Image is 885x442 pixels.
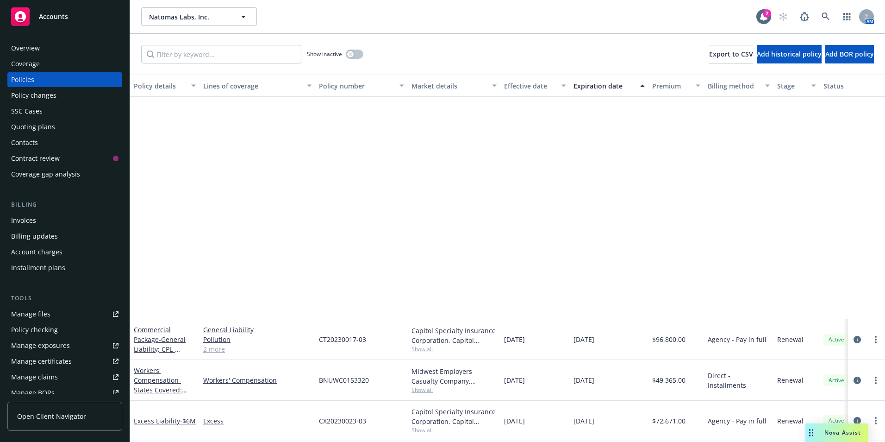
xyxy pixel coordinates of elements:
button: Export to CSV [709,45,753,63]
div: Manage files [11,307,50,322]
a: more [870,334,881,345]
span: [DATE] [573,335,594,344]
div: Contacts [11,135,38,150]
button: Effective date [500,75,570,97]
a: Accounts [7,4,122,30]
a: Workers' Compensation [203,375,312,385]
button: Stage [773,75,820,97]
div: 2 [763,9,771,18]
a: Account charges [7,245,122,259]
div: Billing updates [11,229,58,244]
a: Pollution [203,335,312,344]
span: [DATE] [504,416,525,426]
span: Active [827,376,846,385]
span: $72,671.00 [652,416,686,426]
a: Contacts [7,135,122,150]
a: more [870,375,881,386]
button: Lines of coverage [199,75,315,97]
input: Filter by keyword... [141,45,301,63]
span: Add BOR policy [825,50,874,58]
a: circleInformation [852,334,863,345]
span: [DATE] [504,375,525,385]
button: Add BOR policy [825,45,874,63]
div: Policies [11,72,34,87]
span: Show inactive [307,50,342,58]
div: Policy number [319,81,394,91]
span: Export to CSV [709,50,753,58]
span: Accounts [39,13,68,20]
div: Invoices [11,213,36,228]
div: Quoting plans [11,120,55,134]
div: Lines of coverage [203,81,301,91]
a: Manage claims [7,370,122,385]
span: Active [827,417,846,425]
div: SSC Cases [11,104,43,119]
span: Renewal [777,335,804,344]
div: Status [823,81,880,91]
button: Policy details [130,75,199,97]
a: Switch app [838,7,856,26]
a: Report a Bug [795,7,814,26]
a: Manage BORs [7,385,122,400]
div: Installment plans [11,260,65,275]
a: General Liability [203,325,312,335]
span: [DATE] [573,416,594,426]
span: Direct - Installments [708,371,770,390]
button: Premium [648,75,704,97]
button: Add historical policy [757,45,822,63]
a: 2 more [203,344,312,354]
a: Commercial Package [134,325,188,383]
span: Renewal [777,375,804,385]
span: Renewal [777,416,804,426]
a: Manage exposures [7,338,122,353]
div: Effective date [504,81,556,91]
div: Midwest Employers Casualty Company, [PERSON_NAME] Corporation [411,366,497,386]
button: Natomas Labs, Inc. [141,7,257,26]
a: Start snowing [774,7,792,26]
button: Billing method [704,75,773,97]
div: Account charges [11,245,62,259]
a: circleInformation [852,415,863,426]
span: $49,365.00 [652,375,686,385]
span: Agency - Pay in full [708,416,767,426]
div: Expiration date [573,81,635,91]
span: BNUWC0153320 [319,375,369,385]
a: Policy checking [7,322,122,337]
a: Manage files [7,307,122,322]
a: circleInformation [852,375,863,386]
div: Capitol Specialty Insurance Corporation, Capitol Indemnity Corporation, Amwins [411,326,497,345]
span: Open Client Navigator [17,411,86,421]
span: - $6M [180,417,196,425]
div: Contract review [11,151,60,166]
button: Expiration date [570,75,648,97]
a: Contract review [7,151,122,166]
span: Show all [411,426,497,434]
span: Show all [411,345,497,353]
a: Policies [7,72,122,87]
div: Stage [777,81,806,91]
div: Policy details [134,81,186,91]
span: [DATE] [504,335,525,344]
div: Tools [7,294,122,303]
button: Nova Assist [805,423,868,442]
a: Search [816,7,835,26]
span: Natomas Labs, Inc. [149,12,229,22]
a: more [870,415,881,426]
span: Show all [411,386,497,394]
span: [DATE] [573,375,594,385]
span: Add historical policy [757,50,822,58]
a: Quoting plans [7,120,122,134]
a: Overview [7,41,122,56]
div: Drag to move [805,423,817,442]
div: Market details [411,81,486,91]
div: Manage certificates [11,354,72,369]
a: SSC Cases [7,104,122,119]
button: Policy number [315,75,408,97]
a: Coverage gap analysis [7,167,122,182]
a: Manage certificates [7,354,122,369]
span: Active [827,335,846,344]
div: Manage claims [11,370,58,385]
div: Manage BORs [11,385,55,400]
span: $96,800.00 [652,335,686,344]
div: Billing method [708,81,760,91]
